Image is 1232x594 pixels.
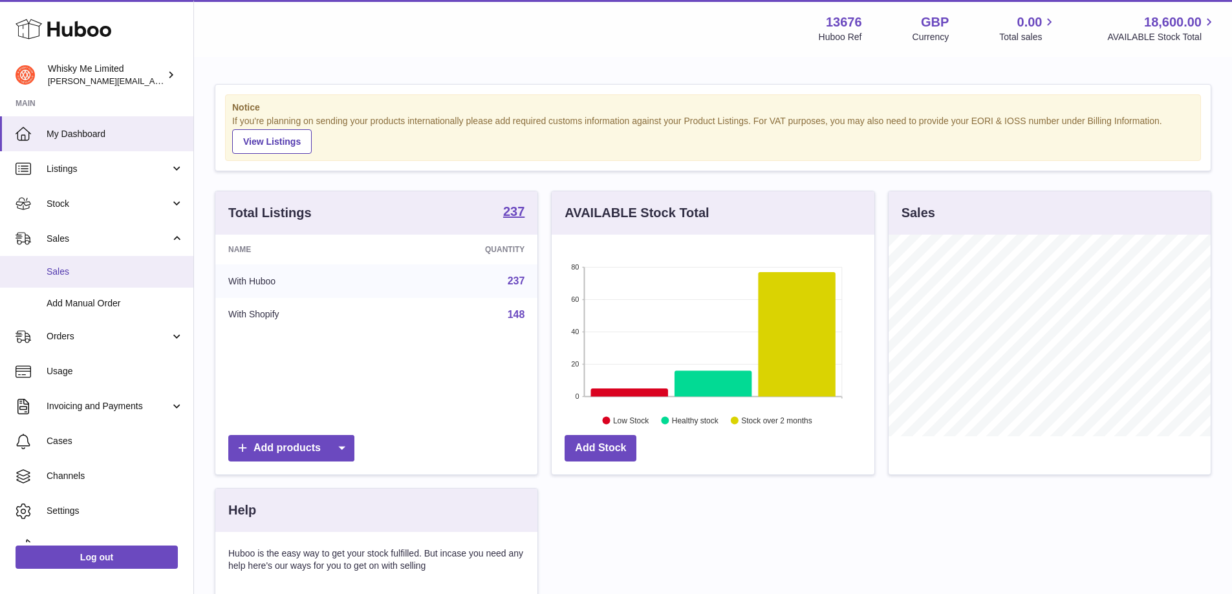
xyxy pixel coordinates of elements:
h3: Sales [902,204,935,222]
span: Sales [47,233,170,245]
a: 0.00 Total sales [999,14,1057,43]
text: Healthy stock [672,416,719,425]
td: With Shopify [215,298,389,332]
div: Currency [913,31,949,43]
text: 20 [572,360,579,368]
text: 40 [572,328,579,335]
a: 18,600.00 AVAILABLE Stock Total [1107,14,1216,43]
span: Orders [47,330,170,343]
text: 0 [576,392,579,400]
span: Channels [47,470,184,482]
text: Stock over 2 months [742,416,812,425]
span: Total sales [999,31,1057,43]
a: 148 [508,309,525,320]
h3: AVAILABLE Stock Total [565,204,709,222]
a: View Listings [232,129,312,154]
a: Add Stock [565,435,636,461]
td: With Huboo [215,264,389,298]
a: 237 [508,275,525,286]
th: Quantity [389,235,538,264]
a: 237 [503,205,524,220]
text: 60 [572,295,579,303]
a: Log out [16,546,178,569]
div: Huboo Ref [819,31,862,43]
div: If you're planning on sending your products internationally please add required customs informati... [232,115,1194,154]
strong: GBP [921,14,949,31]
a: Add products [228,435,354,461]
span: 18,600.00 [1144,14,1202,31]
span: AVAILABLE Stock Total [1107,31,1216,43]
span: 0.00 [1017,14,1043,31]
span: Cases [47,435,184,447]
strong: 237 [503,205,524,218]
span: Stock [47,198,170,210]
span: [PERSON_NAME][EMAIL_ADDRESS][DOMAIN_NAME] [48,76,259,86]
span: Listings [47,163,170,175]
span: Add Manual Order [47,297,184,310]
img: frances@whiskyshop.com [16,65,35,85]
th: Name [215,235,389,264]
text: Low Stock [613,416,649,425]
text: 80 [572,263,579,271]
h3: Total Listings [228,204,312,222]
span: Sales [47,266,184,278]
span: Returns [47,540,184,552]
span: My Dashboard [47,128,184,140]
p: Huboo is the easy way to get your stock fulfilled. But incase you need any help here's our ways f... [228,547,524,572]
div: Whisky Me Limited [48,63,164,87]
span: Invoicing and Payments [47,400,170,412]
span: Usage [47,365,184,377]
strong: Notice [232,101,1194,114]
strong: 13676 [826,14,862,31]
span: Settings [47,505,184,517]
h3: Help [228,502,256,519]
